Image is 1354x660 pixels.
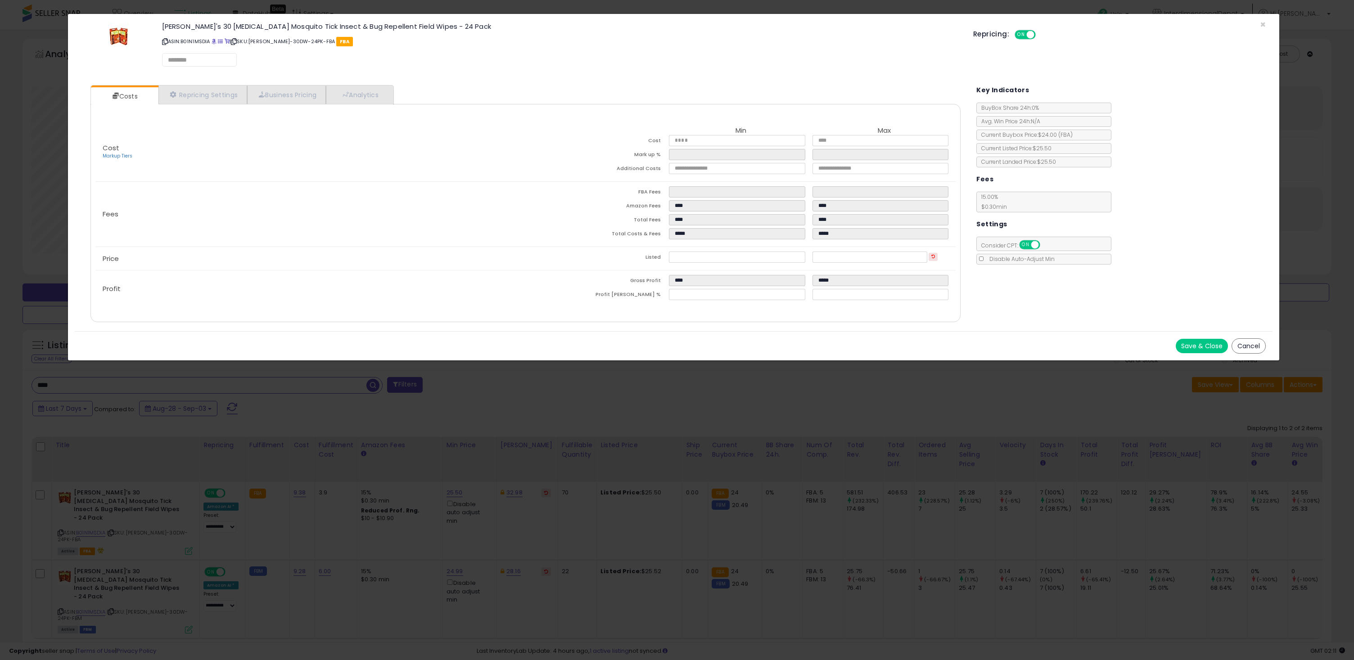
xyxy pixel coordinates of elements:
[812,127,956,135] th: Max
[526,251,669,265] td: Listed
[1038,131,1073,139] span: $24.00
[1034,31,1048,39] span: OFF
[247,85,326,104] a: Business Pricing
[95,255,526,262] p: Price
[977,158,1056,166] span: Current Landed Price: $25.50
[158,85,248,104] a: Repricing Settings
[985,255,1055,263] span: Disable Auto-Adjust Min
[526,200,669,214] td: Amazon Fees
[108,23,129,50] img: 51vMwmvtEQL._SL60_.jpg
[336,37,353,46] span: FBA
[526,135,669,149] td: Cost
[526,228,669,242] td: Total Costs & Fees
[103,153,132,159] a: Markup Tiers
[1176,339,1228,353] button: Save & Close
[1232,338,1266,354] button: Cancel
[977,203,1007,211] span: $0.30 min
[162,23,960,30] h3: [PERSON_NAME]'s 30 [MEDICAL_DATA] Mosquito Tick Insect & Bug Repellent Field Wipes - 24 Pack
[95,144,526,160] p: Cost
[977,104,1039,112] span: BuyBox Share 24h: 0%
[526,289,669,303] td: Profit [PERSON_NAME] %
[91,87,158,105] a: Costs
[1039,241,1053,249] span: OFF
[1015,31,1027,39] span: ON
[1058,131,1073,139] span: ( FBA )
[669,127,812,135] th: Min
[225,38,230,45] a: Your listing only
[526,186,669,200] td: FBA Fees
[526,214,669,228] td: Total Fees
[326,85,393,104] a: Analytics
[973,31,1009,38] h5: Repricing:
[526,275,669,289] td: Gross Profit
[977,131,1073,139] span: Current Buybox Price:
[1020,241,1032,249] span: ON
[95,211,526,218] p: Fees
[95,285,526,292] p: Profit
[162,34,960,49] p: ASIN: B01N1MSDIA | SKU: [PERSON_NAME]-30DW-24PK-FBA
[977,193,1007,211] span: 15.00 %
[976,174,993,185] h5: Fees
[526,149,669,163] td: Mark up %
[976,85,1029,96] h5: Key Indicators
[218,38,223,45] a: All offer listings
[977,117,1040,125] span: Avg. Win Price 24h: N/A
[1260,18,1266,31] span: ×
[212,38,217,45] a: BuyBox page
[526,163,669,177] td: Additional Costs
[977,144,1052,152] span: Current Listed Price: $25.50
[977,242,1052,249] span: Consider CPT:
[976,219,1007,230] h5: Settings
